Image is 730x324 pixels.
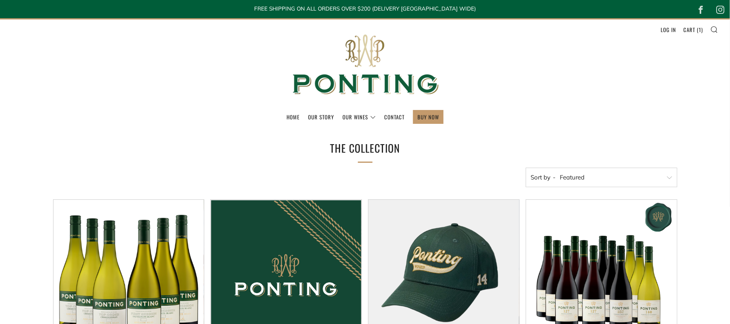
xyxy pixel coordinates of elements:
a: Our Story [308,110,334,123]
a: Cart (1) [683,23,703,36]
a: Our Wines [343,110,376,123]
span: 1 [699,26,701,34]
a: BUY NOW [417,110,439,123]
a: Home [287,110,300,123]
a: Contact [384,110,405,123]
h1: The Collection [244,139,487,158]
a: Log in [661,23,676,36]
img: Ponting Wines [284,19,446,110]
